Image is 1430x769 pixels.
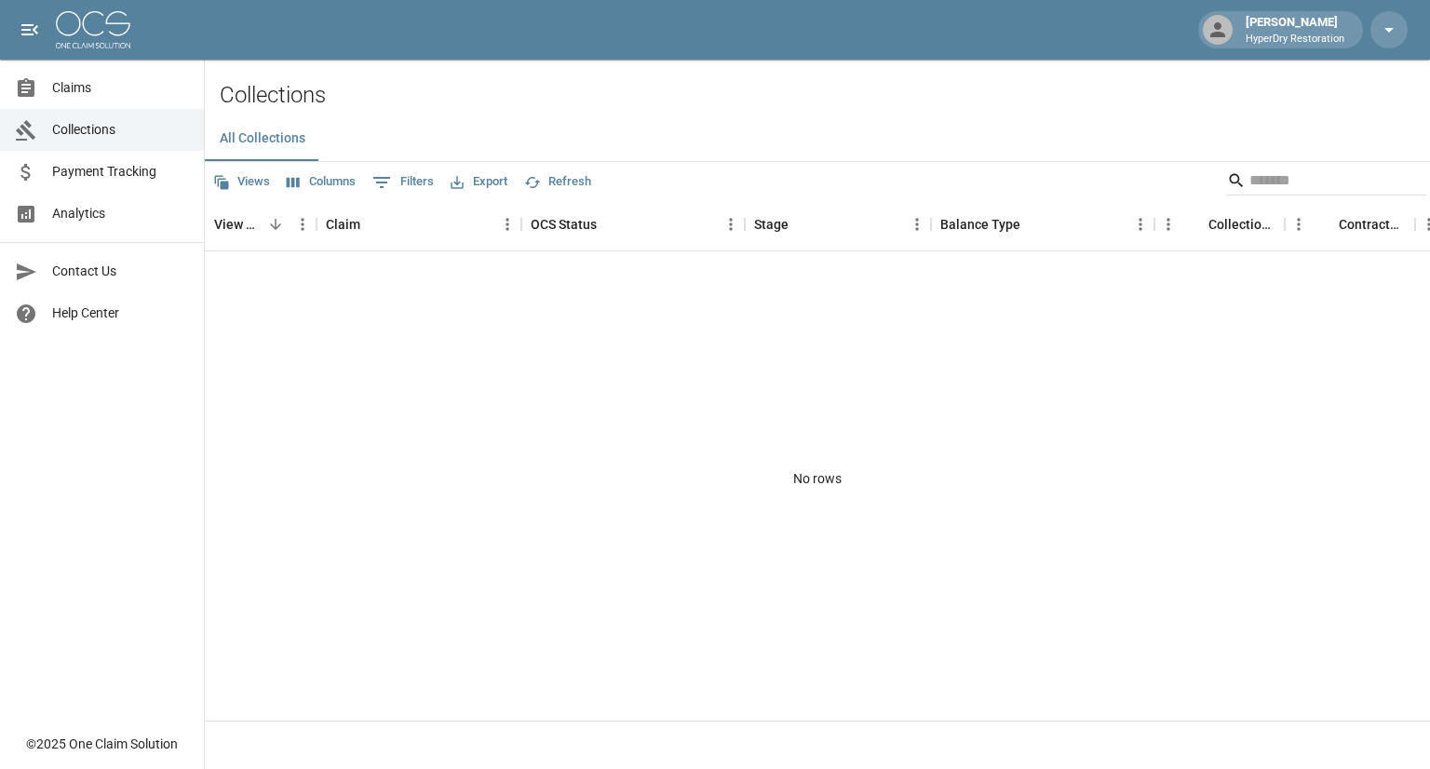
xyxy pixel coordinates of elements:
span: Help Center [52,304,189,323]
button: Menu [717,210,745,238]
div: [PERSON_NAME] [1238,13,1352,47]
button: Menu [903,210,931,238]
button: Menu [289,210,317,238]
h2: Collections [220,82,1430,109]
button: Menu [1285,210,1313,238]
div: Collections Fee [1154,198,1285,250]
div: Stage [745,198,931,250]
button: Sort [789,211,815,237]
img: ocs-logo-white-transparent.png [56,11,130,48]
div: OCS Status [521,198,745,250]
button: Menu [1126,210,1154,238]
button: Show filters [368,168,438,197]
button: open drawer [11,11,48,48]
button: Views [209,168,275,196]
div: dynamic tabs [205,116,1430,161]
button: Refresh [519,168,596,196]
span: Claims [52,78,189,98]
div: Claim [326,198,360,250]
button: Sort [1313,211,1339,237]
button: Select columns [282,168,360,196]
button: Sort [263,211,289,237]
span: Analytics [52,204,189,223]
div: Stage [754,198,789,250]
div: OCS Status [531,198,597,250]
button: Export [446,168,512,196]
button: Menu [1154,210,1182,238]
div: No rows [205,251,1430,707]
div: Balance Type [931,198,1154,250]
button: Sort [597,211,623,237]
button: Sort [1020,211,1046,237]
div: Contractor Amount [1339,198,1406,250]
button: All Collections [205,116,320,161]
div: Balance Type [940,198,1020,250]
span: Payment Tracking [52,162,189,182]
div: © 2025 One Claim Solution [26,735,178,753]
div: Contractor Amount [1285,198,1415,250]
button: Menu [493,210,521,238]
div: Collections Fee [1208,198,1275,250]
div: Claim [317,198,521,250]
button: Sort [1182,211,1208,237]
div: View Collection [214,198,263,250]
p: HyperDry Restoration [1246,32,1344,47]
div: View Collection [205,198,317,250]
button: Sort [360,211,386,237]
span: Contact Us [52,262,189,281]
span: Collections [52,120,189,140]
div: Search [1227,166,1426,199]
